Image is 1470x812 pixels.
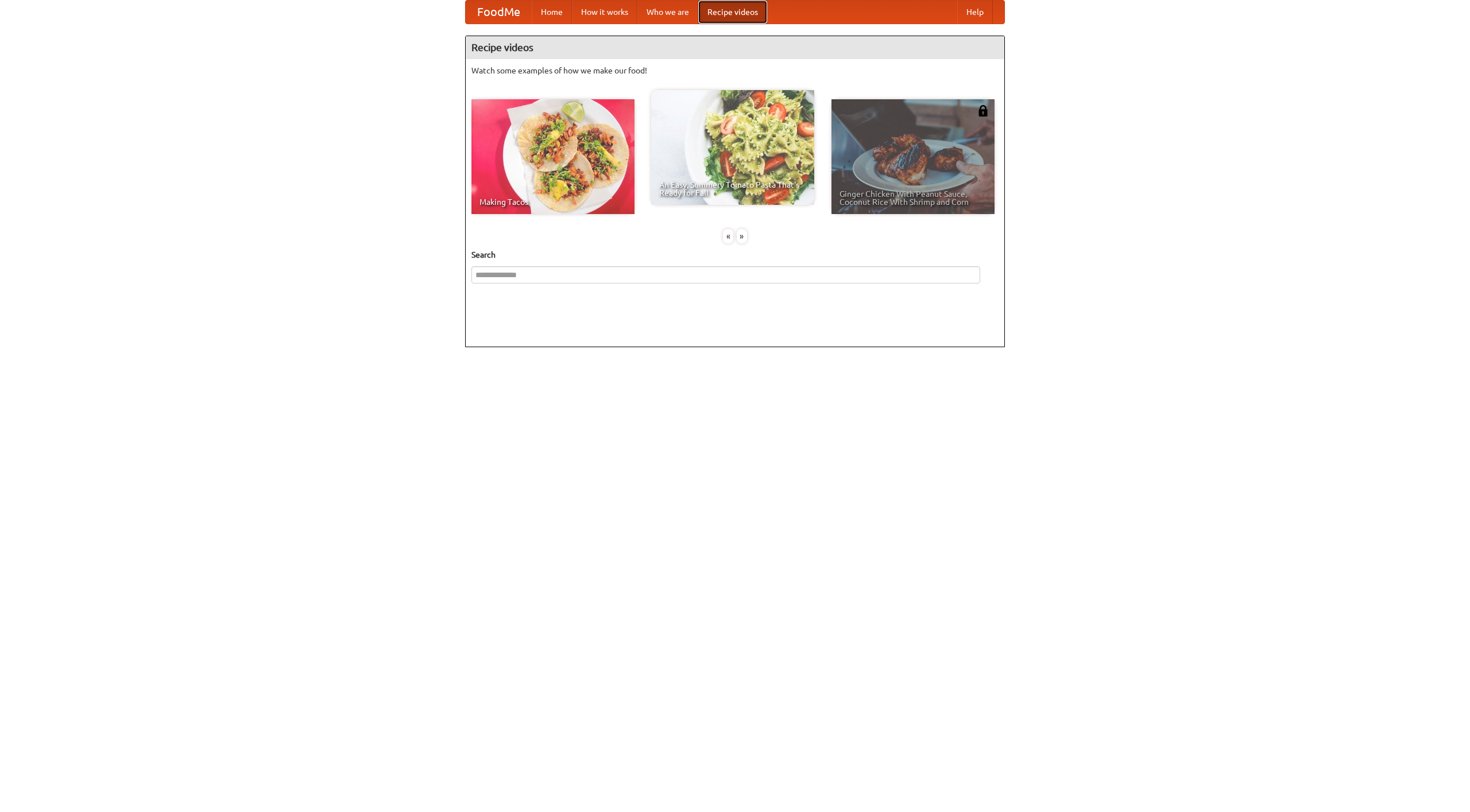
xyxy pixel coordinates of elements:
a: Recipe videos [698,1,767,24]
h5: Search [471,249,999,261]
div: » [737,229,747,243]
a: Who we are [637,1,698,24]
a: Making Tacos [471,99,635,214]
a: An Easy, Summery Tomato Pasta That's Ready for Fall [651,90,814,205]
span: Making Tacos [479,198,626,206]
img: 483408.png [977,105,989,116]
a: FoodMe [466,1,532,24]
h4: Recipe videos [466,36,1004,59]
p: Watch some examples of how we make our food! [471,65,999,76]
a: How it works [572,1,637,24]
span: An Easy, Summery Tomato Pasta That's Ready for Fall [659,181,806,197]
a: Help [957,1,993,24]
div: « [723,229,733,243]
a: Home [532,1,572,24]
